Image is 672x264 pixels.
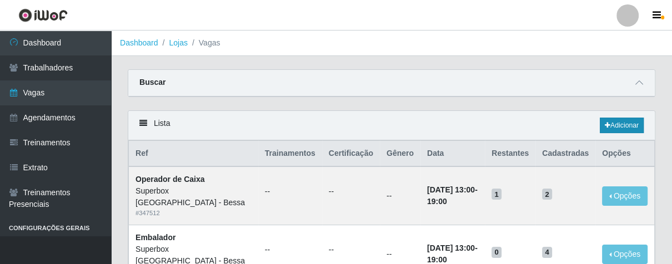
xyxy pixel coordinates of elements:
[420,141,485,167] th: Data
[322,141,380,167] th: Certificação
[329,244,373,256] ul: --
[128,111,655,140] div: Lista
[427,185,478,206] strong: -
[542,247,552,258] span: 4
[427,243,478,264] strong: -
[427,185,475,194] time: [DATE] 13:00
[111,31,672,56] nav: breadcrumb
[136,233,175,242] strong: Embalador
[492,189,502,200] span: 1
[265,186,315,197] ul: --
[18,8,68,22] img: CoreUI Logo
[380,141,420,167] th: Gênero
[542,189,552,200] span: 2
[265,244,315,256] ul: --
[595,141,654,167] th: Opções
[492,247,502,258] span: 0
[535,141,595,167] th: Cadastradas
[136,209,252,218] div: # 347512
[139,78,166,87] strong: Buscar
[485,141,535,167] th: Restantes
[129,141,258,167] th: Ref
[602,245,648,264] button: Opções
[602,186,648,206] button: Opções
[427,243,475,252] time: [DATE] 13:00
[380,166,420,225] td: --
[258,141,322,167] th: Trainamentos
[120,38,158,47] a: Dashboard
[136,185,252,209] div: Superbox [GEOGRAPHIC_DATA] - Bessa
[427,197,447,206] time: 19:00
[600,118,644,133] a: Adicionar
[136,175,205,184] strong: Operador de Caixa
[329,186,373,197] ul: --
[169,38,187,47] a: Lojas
[427,255,447,264] time: 19:00
[188,37,220,49] li: Vagas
